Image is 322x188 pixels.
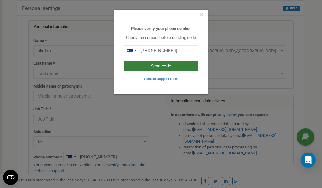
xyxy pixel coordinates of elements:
small: Contact support team [144,77,178,81]
button: Send code [124,61,198,71]
button: Close [200,12,203,18]
p: Check the number before sending code [124,35,198,41]
a: Contact support team [144,76,178,81]
div: Telephone country code [124,46,138,56]
div: Open Intercom Messenger [301,153,316,168]
b: Please verify your phone number [131,26,191,31]
input: 0905 123 4567 [124,45,198,56]
button: Open CMP widget [3,170,18,185]
span: × [200,11,203,19]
